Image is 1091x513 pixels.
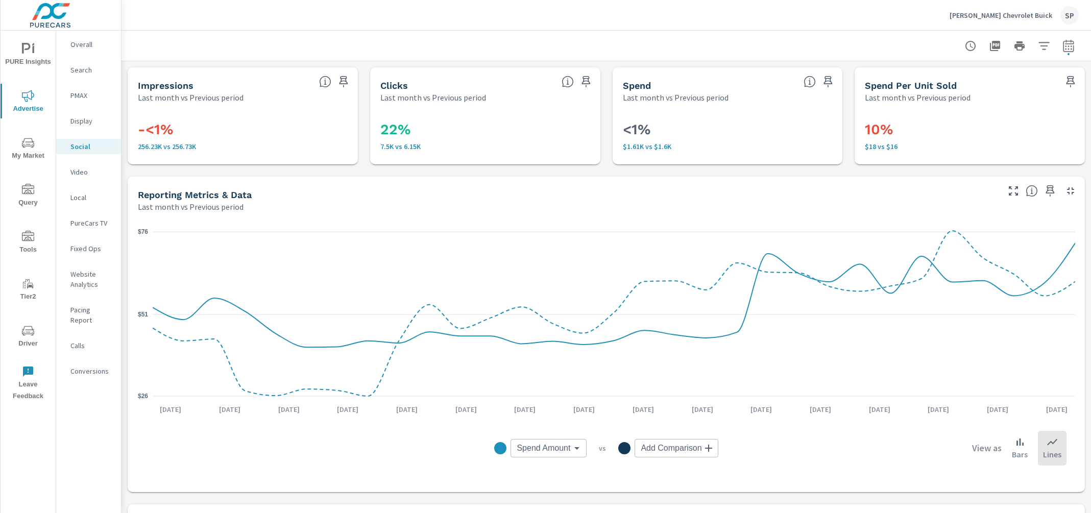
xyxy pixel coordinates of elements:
span: Spend Amount [517,443,570,453]
p: [DATE] [448,404,484,414]
p: PureCars TV [70,218,113,228]
p: [DATE] [330,404,366,414]
p: $1,607 vs $1,602 [623,142,833,151]
div: nav menu [1,31,56,406]
p: Website Analytics [70,269,113,289]
h5: Clicks [380,80,408,91]
h5: Reporting Metrics & Data [138,189,252,200]
span: PURE Insights [4,43,53,68]
span: Save this to your personalized report [578,74,594,90]
span: Advertise [4,90,53,115]
p: Fixed Ops [70,243,113,254]
span: Tools [4,231,53,256]
span: The number of times an ad was clicked by a consumer. [562,76,574,88]
p: [DATE] [625,404,661,414]
div: Video [56,164,121,180]
span: Query [4,184,53,209]
span: Add Comparison [641,443,701,453]
span: My Market [4,137,53,162]
p: [DATE] [566,404,602,414]
h5: Spend Per Unit Sold [865,80,957,91]
span: The amount of money spent on advertising during the period. [804,76,816,88]
h3: <1% [623,121,833,138]
p: Search [70,65,113,75]
p: Last month vs Previous period [865,91,971,104]
p: [DATE] [1039,404,1075,414]
div: PureCars TV [56,215,121,231]
p: Video [70,167,113,177]
span: Save this to your personalized report [335,74,352,90]
div: Calls [56,338,121,353]
p: [DATE] [271,404,307,414]
h3: 10% [865,121,1075,138]
div: Fixed Ops [56,241,121,256]
div: Spend Amount [511,439,587,457]
button: Print Report [1009,36,1030,56]
p: Last month vs Previous period [138,91,244,104]
button: Make Fullscreen [1005,183,1022,199]
span: Tier2 [4,278,53,303]
p: $18 vs $16 [865,142,1075,151]
p: [DATE] [743,404,779,414]
span: Save this to your personalized report [1042,183,1058,199]
p: [PERSON_NAME] Chevrolet Buick [950,11,1052,20]
p: PMAX [70,90,113,101]
p: [DATE] [803,404,838,414]
div: Overall [56,37,121,52]
p: Overall [70,39,113,50]
span: Driver [4,325,53,350]
button: Select Date Range [1058,36,1079,56]
div: Display [56,113,121,129]
button: Minimize Widget [1062,183,1079,199]
h5: Impressions [138,80,193,91]
span: Save this to your personalized report [820,74,836,90]
p: [DATE] [507,404,543,414]
p: [DATE] [153,404,188,414]
div: Social [56,139,121,154]
p: Conversions [70,366,113,376]
p: Last month vs Previous period [623,91,729,104]
h5: Spend [623,80,651,91]
p: [DATE] [389,404,425,414]
p: Last month vs Previous period [380,91,486,104]
div: Add Comparison [635,439,718,457]
text: $26 [138,393,148,400]
div: Conversions [56,363,121,379]
p: 256.23K vs 256.73K [138,142,348,151]
p: 7,504 vs 6,154 [380,142,590,151]
p: vs [587,444,618,453]
span: The number of times an ad was shown on your behalf. [319,76,331,88]
p: [DATE] [685,404,720,414]
h6: View as [972,443,1002,453]
p: [DATE] [920,404,956,414]
p: Calls [70,340,113,351]
text: $76 [138,228,148,235]
text: $51 [138,311,148,318]
button: Apply Filters [1034,36,1054,56]
p: Pacing Report [70,305,113,325]
p: Display [70,116,113,126]
h3: 22% [380,121,590,138]
div: Local [56,190,121,205]
div: SP [1060,6,1079,25]
p: [DATE] [212,404,248,414]
span: Understand Social data over time and see how metrics compare to each other. [1026,185,1038,197]
p: [DATE] [980,404,1015,414]
p: Local [70,192,113,203]
h3: -<1% [138,121,348,138]
p: Last month vs Previous period [138,201,244,213]
div: Website Analytics [56,266,121,292]
button: "Export Report to PDF" [985,36,1005,56]
p: Lines [1043,448,1061,460]
div: Search [56,62,121,78]
p: Bars [1012,448,1028,460]
span: Leave Feedback [4,365,53,402]
div: PMAX [56,88,121,103]
p: Social [70,141,113,152]
p: [DATE] [862,404,898,414]
div: Pacing Report [56,302,121,328]
span: Save this to your personalized report [1062,74,1079,90]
